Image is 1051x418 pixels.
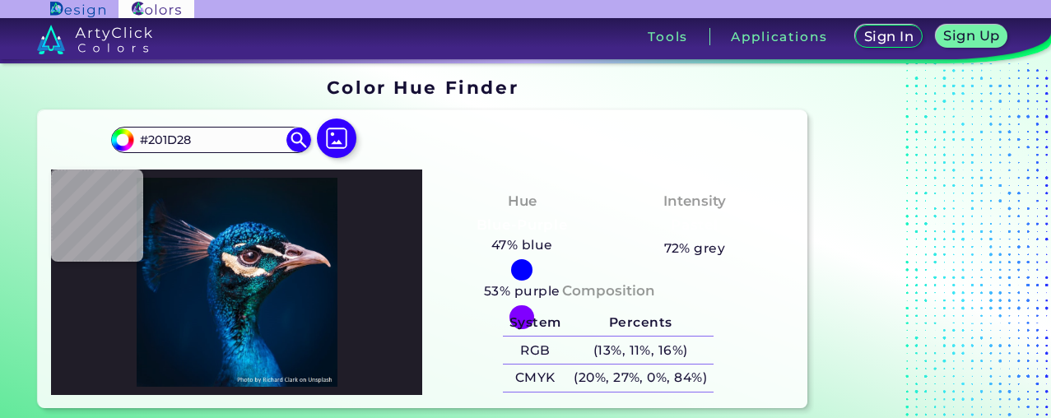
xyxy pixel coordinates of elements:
[485,235,559,256] h5: 47% blue
[286,128,311,152] img: icon search
[503,309,567,337] h5: System
[568,337,714,364] h5: (13%, 11%, 16%)
[858,26,919,47] a: Sign In
[59,178,414,387] img: img_pavlin.jpg
[814,72,1020,415] iframe: Advertisement
[50,2,105,17] img: ArtyClick Design logo
[508,189,537,213] h4: Hue
[469,216,574,235] h3: Blue-Purple
[503,337,567,364] h5: RGB
[568,309,714,337] h5: Percents
[663,189,726,213] h4: Intensity
[867,30,911,43] h5: Sign In
[317,118,356,158] img: icon picture
[731,30,827,43] h3: Applications
[946,30,998,42] h5: Sign Up
[37,25,153,54] img: logo_artyclick_colors_white.svg
[327,75,519,100] h1: Color Hue Finder
[663,216,725,235] h3: Pastel
[664,238,726,259] h5: 72% grey
[562,279,655,303] h4: Composition
[648,30,688,43] h3: Tools
[939,26,1004,47] a: Sign Up
[568,365,714,392] h5: (20%, 27%, 0%, 84%)
[503,365,567,392] h5: CMYK
[134,128,287,151] input: type color..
